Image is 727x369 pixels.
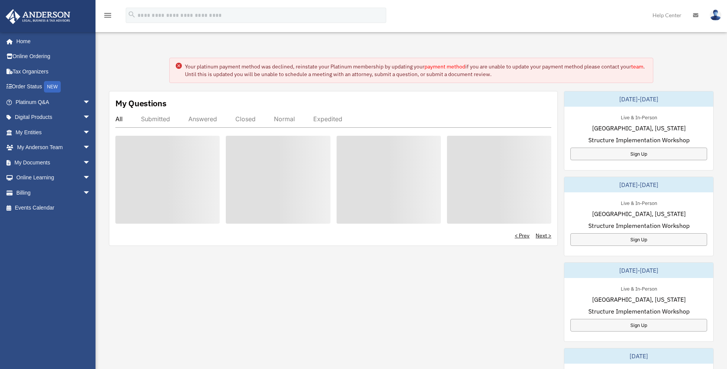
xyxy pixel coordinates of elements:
span: arrow_drop_down [83,155,98,171]
div: Live & In-Person [615,113,663,121]
img: Anderson Advisors Platinum Portal [3,9,73,24]
span: arrow_drop_down [83,170,98,186]
span: [GEOGRAPHIC_DATA], [US_STATE] [592,209,686,218]
a: Digital Productsarrow_drop_down [5,110,102,125]
div: [DATE]-[DATE] [564,91,713,107]
a: Billingarrow_drop_down [5,185,102,200]
div: My Questions [115,98,167,109]
a: Online Ordering [5,49,102,64]
a: < Prev [515,232,529,239]
span: arrow_drop_down [83,185,98,201]
a: Platinum Q&Aarrow_drop_down [5,94,102,110]
a: My Anderson Teamarrow_drop_down [5,140,102,155]
div: All [115,115,123,123]
span: [GEOGRAPHIC_DATA], [US_STATE] [592,295,686,304]
span: arrow_drop_down [83,140,98,156]
a: Sign Up [570,233,707,246]
a: Events Calendar [5,200,102,216]
span: Structure Implementation Workshop [588,221,690,230]
div: NEW [44,81,61,93]
a: Order StatusNEW [5,79,102,95]
div: Live & In-Person [615,284,663,292]
div: Closed [235,115,256,123]
a: team [631,63,643,70]
div: Answered [188,115,217,123]
a: Online Learningarrow_drop_down [5,170,102,185]
i: search [128,10,136,19]
div: [DATE] [564,348,713,364]
span: Structure Implementation Workshop [588,307,690,316]
a: Tax Organizers [5,64,102,79]
a: menu [103,13,112,20]
a: Sign Up [570,319,707,332]
span: arrow_drop_down [83,125,98,140]
a: My Documentsarrow_drop_down [5,155,102,170]
a: payment method [424,63,465,70]
div: Live & In-Person [615,198,663,206]
div: Your platinum payment method was declined, reinstate your Platinum membership by updating your if... [185,63,646,78]
div: [DATE]-[DATE] [564,177,713,192]
a: Home [5,34,98,49]
span: arrow_drop_down [83,94,98,110]
a: My Entitiesarrow_drop_down [5,125,102,140]
a: Sign Up [570,148,707,160]
div: Submitted [141,115,170,123]
span: arrow_drop_down [83,110,98,125]
a: Next > [536,232,551,239]
span: Structure Implementation Workshop [588,135,690,145]
div: [DATE]-[DATE] [564,263,713,278]
span: [GEOGRAPHIC_DATA], [US_STATE] [592,124,686,133]
img: User Pic [710,10,721,21]
i: menu [103,11,112,20]
div: Normal [274,115,295,123]
div: Expedited [313,115,342,123]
